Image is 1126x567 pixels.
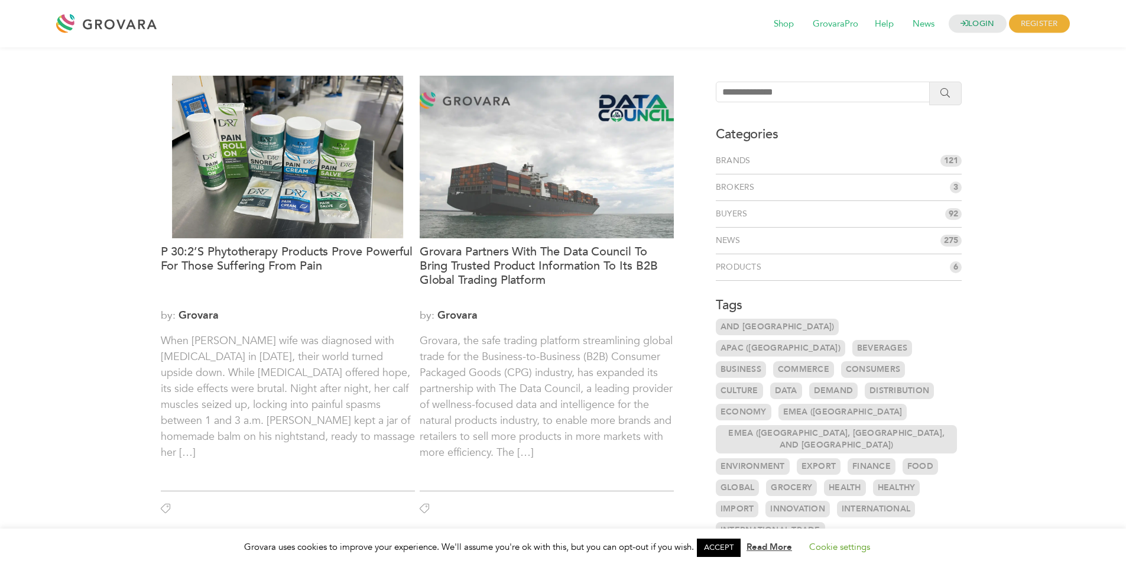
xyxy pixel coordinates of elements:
[716,182,760,193] a: Brokers
[773,361,834,378] a: Commerce
[867,18,902,31] a: Help
[716,522,825,539] a: International Trade
[903,458,938,475] a: Food
[804,13,867,35] span: GrovaraPro
[716,383,763,399] a: Culture
[940,235,962,247] span: 275
[420,307,674,323] span: by:
[716,425,958,453] a: EMEA ([GEOGRAPHIC_DATA], [GEOGRAPHIC_DATA], and [GEOGRAPHIC_DATA])
[848,458,895,475] a: Finance
[945,208,962,220] span: 92
[716,296,962,314] h3: Tags
[904,18,943,31] a: News
[765,18,802,31] a: Shop
[765,501,830,517] a: Innovation
[865,383,934,399] a: Distribution
[809,541,870,553] a: Cookie settings
[716,501,759,517] a: Import
[949,15,1007,33] a: LOGIN
[804,18,867,31] a: GrovaraPro
[244,541,882,553] span: Grovara uses cookies to improve your experience. We'll assume you're ok with this, but you can op...
[716,155,755,167] a: Brands
[716,208,752,220] a: Buyers
[716,125,962,143] h3: Categories
[716,340,845,357] a: APAC ([GEOGRAPHIC_DATA])
[797,458,841,475] a: Export
[950,261,962,273] span: 6
[161,333,415,477] p: When [PERSON_NAME] wife was diagnosed with [MEDICAL_DATA] in [DATE], their world turned upside do...
[697,539,741,557] a: ACCEPT
[716,361,766,378] a: Business
[716,319,839,335] a: and [GEOGRAPHIC_DATA])
[778,404,907,420] a: EMEA ([GEOGRAPHIC_DATA]
[950,182,962,193] span: 3
[765,13,802,35] span: Shop
[1009,15,1070,33] span: REGISTER
[809,383,858,399] a: Demand
[873,479,920,496] a: Healthy
[716,261,766,273] a: Products
[161,307,415,323] span: by:
[179,308,219,323] a: Grovara
[940,155,962,167] span: 121
[766,479,817,496] a: Grocery
[716,458,790,475] a: Environment
[420,245,674,302] a: Grovara Partners With The Data Council To Bring Trusted Product Information To Its B2B Global Tra...
[837,501,915,517] a: International
[841,361,905,378] a: Consumers
[852,340,912,357] a: Beverages
[747,541,792,553] a: Read More
[716,479,760,496] a: Global
[420,333,674,477] p: Grovara, the safe trading platform streamlining global trade for the Business-to-Business (B2B) C...
[437,308,478,323] a: Grovara
[867,13,902,35] span: Help
[904,13,943,35] span: News
[716,235,745,247] a: News
[770,383,802,399] a: Data
[716,404,771,420] a: Economy
[161,245,415,302] a: P 30:2’s Phytotherapy Products Prove Powerful for Those Suffering From Pain
[824,479,866,496] a: Health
